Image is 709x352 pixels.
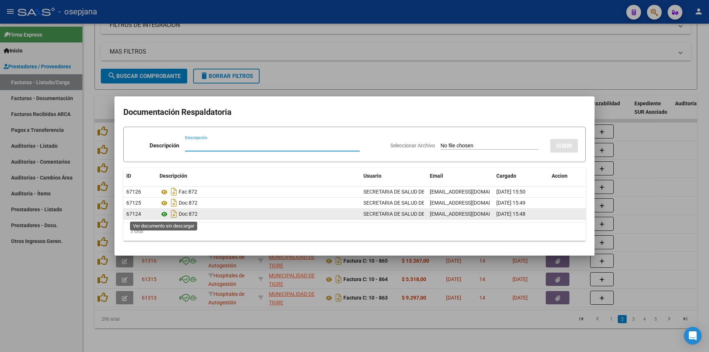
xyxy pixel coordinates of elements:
div: Fac 872 [160,186,357,198]
div: 3 total [123,222,586,241]
span: SUBIR [556,143,572,149]
div: Open Intercom Messenger [684,327,702,345]
span: SECRETARIA DE SALUD DE LA MUNICIPALIDAD DE [GEOGRAPHIC_DATA] . [363,200,532,206]
datatable-header-cell: Accion [549,168,586,184]
i: Descargar documento [169,186,179,198]
div: Doc 872 [160,197,357,209]
h2: Documentación Respaldatoria [123,105,586,119]
span: [DATE] 15:50 [496,189,525,195]
span: [DATE] 15:49 [496,200,525,206]
i: Descargar documento [169,197,179,209]
i: Descargar documento [169,208,179,220]
span: 67125 [126,200,141,206]
span: Cargado [496,173,516,179]
span: SECRETARIA DE SALUD DE LA MUNICIPALIDAD DE [GEOGRAPHIC_DATA] . [363,211,532,217]
datatable-header-cell: Email [427,168,493,184]
span: Usuario [363,173,381,179]
span: Email [430,173,443,179]
p: Descripción [150,141,179,150]
span: Accion [552,173,568,179]
span: [EMAIL_ADDRESS][DOMAIN_NAME] [430,189,512,195]
datatable-header-cell: ID [123,168,157,184]
span: [DATE] 15:48 [496,211,525,217]
span: Seleccionar Archivo [390,143,435,148]
div: Doc 872 [160,208,357,220]
datatable-header-cell: Descripción [157,168,360,184]
datatable-header-cell: Usuario [360,168,427,184]
span: SECRETARIA DE SALUD DE LA MUNICIPALIDAD DE [GEOGRAPHIC_DATA] . [363,189,532,195]
span: ID [126,173,131,179]
span: 67126 [126,189,141,195]
span: [EMAIL_ADDRESS][DOMAIN_NAME] [430,200,512,206]
datatable-header-cell: Cargado [493,168,549,184]
span: Descripción [160,173,187,179]
span: [EMAIL_ADDRESS][DOMAIN_NAME] [430,211,512,217]
span: 67124 [126,211,141,217]
button: SUBIR [550,139,578,153]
